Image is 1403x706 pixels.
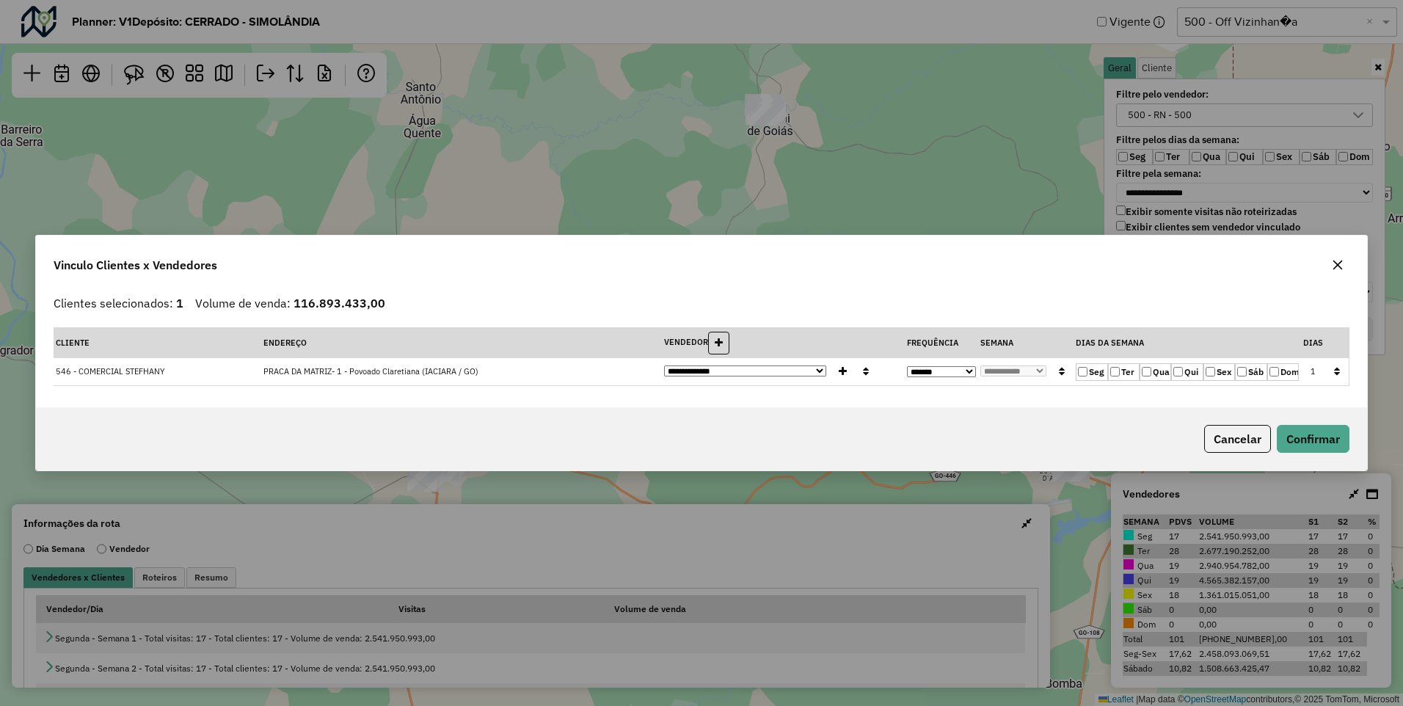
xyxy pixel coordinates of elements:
label: Sex [1203,363,1235,381]
th: Vendedor [662,328,905,358]
button: Replicar para todos os clientes de primeiro nível [1327,360,1346,383]
th: Dias [1301,328,1325,358]
label: Ter [1108,363,1140,381]
th: Frequência [905,328,978,358]
strong: 116.893.433,00 [294,296,385,310]
label: Qui [1171,363,1203,381]
label: Qua [1140,363,1171,381]
th: Semana [978,328,1074,358]
th: Dias da semana [1074,328,1301,358]
span: Vinculo Clientes x Vendedores [54,256,217,274]
div: Volume de venda: [195,294,385,312]
th: Endereço [261,328,662,358]
td: 1 [1301,358,1325,385]
div: Clientes selecionados: [54,294,183,312]
button: Cancelar [1204,425,1271,453]
label: Sáb [1235,363,1267,381]
button: Adicionar novo vendedor [708,332,729,354]
span: 546 - COMERCIAL STEFHANY [56,366,165,376]
button: Replicar para todos os clientes de primeiro nível [1052,360,1071,383]
strong: 1 [176,296,183,310]
button: Replicar vendedor para todos os clientes de primeiro nível [856,360,875,383]
label: Dom [1267,363,1299,381]
label: Seg [1076,363,1107,381]
button: Confirmar [1277,425,1349,453]
span: PRACA DA MATRIZ- 1 - Povoado Claretiana (IACIARA / GO) [263,366,478,376]
th: Cliente [54,328,261,358]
